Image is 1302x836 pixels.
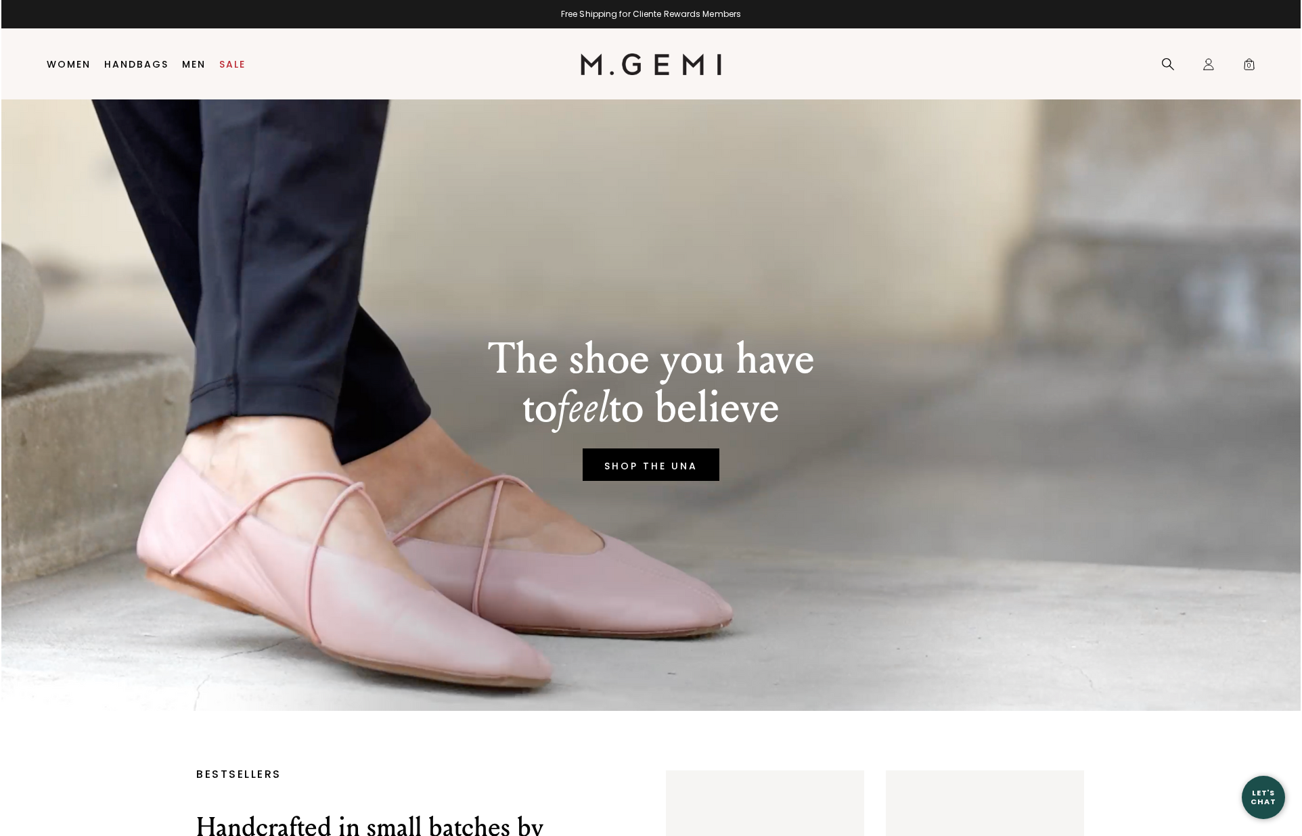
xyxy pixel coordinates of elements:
div: Free Shipping for Cliente Rewards Members [1,9,1301,20]
a: Sale [219,59,246,70]
a: SHOP THE UNA [583,448,719,481]
a: Handbags [104,59,169,70]
em: feel [557,381,609,434]
p: to to believe [488,384,815,432]
span: 0 [1242,60,1256,74]
p: The shoe you have [488,335,815,384]
img: M.Gemi [581,53,722,75]
a: Men [182,59,206,70]
div: Let's Chat [1242,789,1285,806]
a: Women [47,59,91,70]
p: BESTSELLERS [196,770,601,779]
